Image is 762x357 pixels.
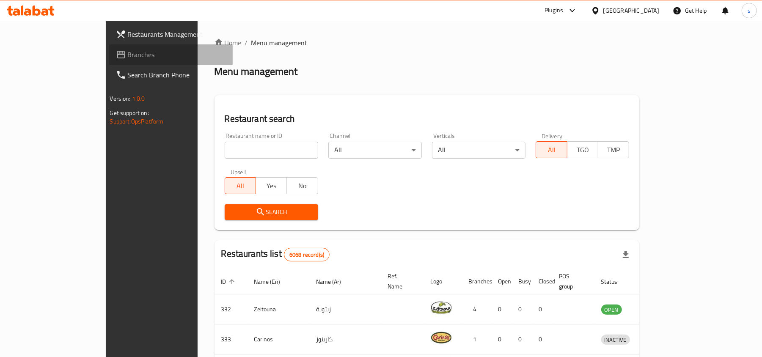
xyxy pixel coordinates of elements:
span: TMP [602,144,626,156]
label: Upsell [231,169,246,175]
th: Closed [532,269,553,294]
span: ID [221,277,237,287]
th: Busy [512,269,532,294]
div: Plugins [545,5,563,16]
span: Ref. Name [388,271,414,291]
div: All [432,142,525,159]
h2: Menu management [215,65,298,78]
h2: Restaurants list [221,247,330,261]
span: Menu management [251,38,308,48]
span: Status [601,277,629,287]
td: Zeitouna [248,294,310,324]
td: 0 [512,324,532,354]
td: 0 [532,294,553,324]
div: [GEOGRAPHIC_DATA] [603,6,659,15]
input: Search for restaurant name or ID.. [225,142,318,159]
button: Yes [256,177,287,194]
td: 0 [532,324,553,354]
span: Name (Ar) [316,277,352,287]
a: Support.OpsPlatform [110,116,164,127]
nav: breadcrumb [215,38,640,48]
span: Search [231,207,311,217]
button: TMP [598,141,629,158]
img: Carinos [431,327,452,348]
button: All [536,141,567,158]
span: Name (En) [254,277,292,287]
td: 0 [492,324,512,354]
td: 0 [512,294,532,324]
span: Branches [128,49,226,60]
th: Branches [462,269,492,294]
span: Version: [110,93,131,104]
span: TGO [571,144,595,156]
span: All [539,144,564,156]
span: Search Branch Phone [128,70,226,80]
a: Search Branch Phone [109,65,233,85]
h2: Restaurant search [225,113,630,125]
th: Open [492,269,512,294]
td: 4 [462,294,492,324]
span: Get support on: [110,107,149,118]
span: POS group [559,271,584,291]
span: All [228,180,253,192]
button: All [225,177,256,194]
span: No [290,180,314,192]
label: Delivery [542,133,563,139]
button: Search [225,204,318,220]
a: Branches [109,44,233,65]
span: s [748,6,751,15]
td: Carinos [248,324,310,354]
div: All [328,142,422,159]
td: 1 [462,324,492,354]
span: OPEN [601,305,622,315]
span: Yes [259,180,283,192]
button: TGO [567,141,598,158]
div: Export file [616,244,636,265]
th: Logo [424,269,462,294]
div: Total records count [284,248,330,261]
li: / [245,38,248,48]
td: 0 [492,294,512,324]
a: Restaurants Management [109,24,233,44]
span: Restaurants Management [128,29,226,39]
span: 6068 record(s) [284,251,329,259]
td: زيتونة [310,294,381,324]
button: No [286,177,318,194]
span: INACTIVE [601,335,630,345]
img: Zeitouna [431,297,452,318]
span: 1.0.0 [132,93,145,104]
td: كارينوز [310,324,381,354]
